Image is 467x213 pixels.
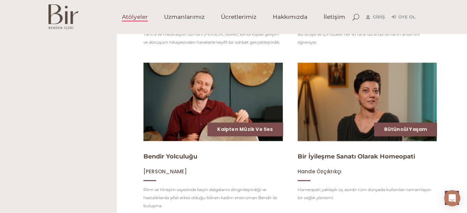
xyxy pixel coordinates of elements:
p: Tantra ve meditasyon uzmanı [PERSON_NAME] kendi kişisel gelişim ve dönüşüm hikayesinden hareketle... [143,30,283,46]
span: Hakkımızda [273,13,307,21]
a: Üye Ol [392,13,415,21]
a: Kalpten Müzik ve Ses [217,126,273,133]
a: Bir İyileşme Sanatı Olarak Homeopati [298,153,415,160]
a: Hande Özçıkrıkçı [298,168,342,175]
div: Open Intercom Messenger [444,190,460,206]
span: Ücretlerimiz [221,13,257,21]
a: Bütüncül Yaşam [384,126,427,133]
a: Bendir Yolculuğu [143,153,197,160]
span: İletişim [324,13,345,21]
p: Bu atölye ile içimizdeki her iki taraf da anda olmanın anlamını öğreniyor. [298,30,437,46]
p: Homeopati; yaklaşık üç asırdır tüm dünyada kullanılan tamamlayıcı bir sağlık yöntemi. [298,186,437,202]
span: Atölyeler [122,13,148,21]
a: [PERSON_NAME] [143,168,187,175]
a: Giriş [366,13,385,21]
p: Ritm ve titreşim sayesinde beyin dalgalarını dinginleştirdiği ve hastalıklarda şifalı etkisi oldu... [143,186,283,210]
span: Uzmanlarımız [164,13,205,21]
